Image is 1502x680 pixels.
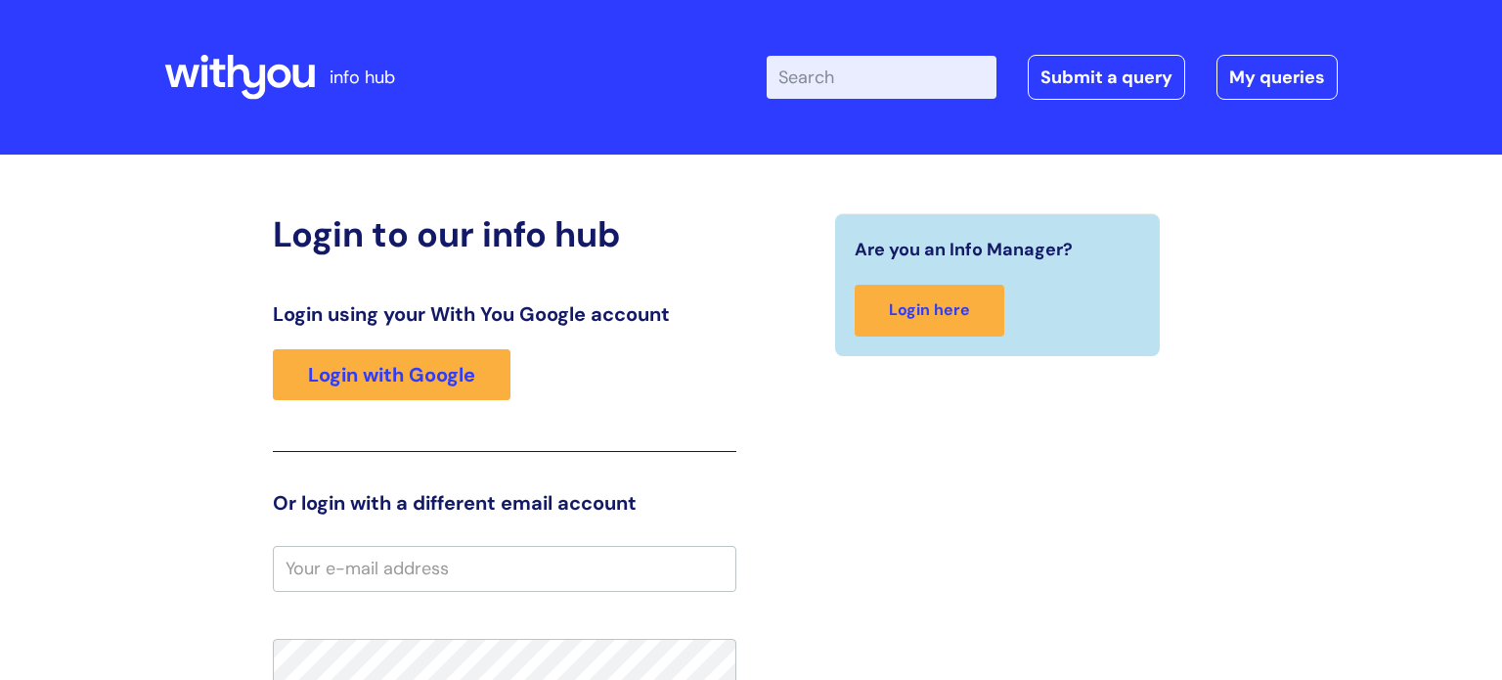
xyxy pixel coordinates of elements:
span: Are you an Info Manager? [855,234,1073,265]
p: info hub [330,62,395,93]
h2: Login to our info hub [273,213,736,255]
a: My queries [1216,55,1338,100]
a: Login with Google [273,349,510,400]
a: Submit a query [1028,55,1185,100]
input: Your e-mail address [273,546,736,591]
h3: Login using your With You Google account [273,302,736,326]
input: Search [767,56,996,99]
h3: Or login with a different email account [273,491,736,515]
a: Login here [855,285,1004,337]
